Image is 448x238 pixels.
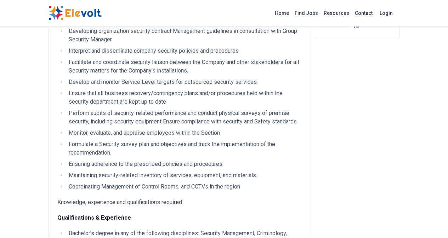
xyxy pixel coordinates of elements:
li: Develop and monitor Service Level targets for outsourced security services. [67,78,300,86]
strong: Qualifications & Experience [57,214,131,221]
a: Find Jobs [292,7,321,19]
p: Knowledge, experience and qualifications required [57,198,300,207]
li: Perform audits of security-related performance and conduct physical surveys of premise security, ... [67,109,300,126]
a: Contact [352,7,375,19]
li: Ensuring adherence to the prescribed policies and procedures [67,160,300,168]
img: Elevolt [49,6,102,21]
li: Coordinating Management of Control Rooms, and CCTVs in the region [67,182,300,191]
li: Ensure that all business recovery/contingency plans and/or procedures held within the security de... [67,89,300,106]
iframe: Chat Widget [413,204,448,238]
a: Home [272,7,292,19]
li: Monitor, evaluate, and appraise employees within the Section [67,129,300,137]
li: Maintaining security-related inventory of services, equipment, and materials. [67,171,300,180]
li: Formulate a Security survey plan and objectives and track the implementation of the recommendation. [67,140,300,157]
li: Facilitate and coordinate security liaison between the Company and other stakeholders for all Sec... [67,58,300,75]
a: Login [375,6,397,20]
li: Interpret and disseminate company security policies and procedures [67,47,300,55]
a: Resources [321,7,352,19]
li: Developing organization security contract Management guidelines in consultation with Group Securi... [67,27,300,44]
